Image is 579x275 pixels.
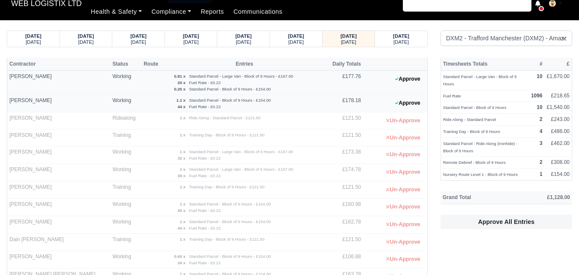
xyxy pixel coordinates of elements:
[326,181,363,199] td: £121.50
[7,57,111,70] th: Contractor
[545,157,572,169] td: £308.00
[393,39,409,45] small: [DATE]
[443,117,496,122] small: Ride Along - Standard Parcel
[78,39,93,45] small: [DATE]
[189,226,221,230] small: Fuel Rate - £0.22
[177,156,186,160] strong: 32 x
[174,87,186,91] strong: 0.25 x
[189,219,271,224] small: Standard Parcel - Block of 9 Hours - £154.00
[545,90,572,102] td: £218.65
[7,216,111,234] td: [PERSON_NAME]
[110,216,141,234] td: Working
[189,80,221,85] small: Fuel Rate - £0.22
[110,251,141,268] td: Working
[390,73,425,85] button: Approve
[180,149,186,154] strong: 1 x
[326,71,363,95] td: £177.76
[326,216,363,234] td: £162.78
[441,191,513,204] th: Grand Total
[326,164,363,181] td: £174.78
[189,237,264,242] small: Training Day - Block of 9 Hours - £121.50
[189,156,221,160] small: Fuel Rate - £0.22
[7,146,111,164] td: [PERSON_NAME]
[189,133,264,137] small: Training Day - Block of 9 Hours - £121.50
[441,215,572,229] button: Approve All Entries
[235,33,252,39] strong: [DATE]
[180,133,186,137] strong: 1 x
[443,74,517,86] small: Standard Parcel - Large Van - Block of 9 Hours
[326,146,363,164] td: £173.38
[7,181,111,199] td: [PERSON_NAME]
[189,74,293,79] small: Standard Parcel - Large Van - Block of 9 Hours - £167.00
[531,93,543,99] strong: 1096
[180,115,186,120] strong: 1 x
[110,129,141,146] td: Training
[381,236,425,248] button: Un-Approve
[110,234,141,251] td: Training
[229,3,288,20] a: Communications
[189,87,271,91] small: Standard Parcel - Block of 9 Hours - £154.00
[393,33,409,39] strong: [DATE]
[110,95,141,112] td: Working
[183,33,199,39] strong: [DATE]
[288,39,304,45] small: [DATE]
[381,253,425,266] button: Un-Approve
[326,57,363,70] th: Daily Totals
[540,116,543,122] strong: 2
[381,218,425,231] button: Un-Approve
[7,71,111,95] td: [PERSON_NAME]
[189,208,221,213] small: Fuel Rate - £0.22
[326,112,363,130] td: £121.50
[381,115,425,127] button: Un-Approve
[177,98,186,103] strong: 1.1 x
[180,202,186,206] strong: 1 x
[529,57,545,70] th: #
[513,191,572,204] th: £1,128.00
[174,254,186,259] strong: 0.65 x
[7,112,111,130] td: [PERSON_NAME]
[540,140,543,146] strong: 3
[180,219,186,224] strong: 1 x
[174,74,186,79] strong: 0.81 x
[381,166,425,178] button: Un-Approve
[443,94,461,98] small: Fuel Rate
[341,39,356,45] small: [DATE]
[545,169,572,181] td: £154.00
[443,141,517,153] small: Standard Parcel - Ride Along (Ironhide) - Block of 9 Hours
[110,57,141,70] th: Status
[189,202,271,206] small: Standard Parcel - Block of 9 Hours - £154.00
[7,251,111,268] td: [PERSON_NAME]
[326,129,363,146] td: £121.50
[7,95,111,112] td: [PERSON_NAME]
[189,149,293,154] small: Standard Parcel - Large Van - Block of 9 Hours - £167.00
[189,254,271,259] small: Standard Parcel - Block of 9 Hours - £154.00
[7,129,111,146] td: [PERSON_NAME]
[381,201,425,213] button: Un-Approve
[189,260,221,265] small: Fuel Rate - £0.22
[189,115,261,120] small: Ride Along - Standard Parcel - £121.50
[177,226,186,230] strong: 44 x
[7,164,111,181] td: [PERSON_NAME]
[110,112,141,130] td: Ridealong
[381,132,425,144] button: Un-Approve
[196,3,228,20] a: Reports
[537,73,542,79] strong: 10
[545,57,572,70] th: £
[86,3,147,20] a: Health & Safety
[545,102,572,114] td: £1,540.00
[189,173,221,178] small: Fuel Rate - £0.22
[163,57,326,70] th: Entries
[130,33,147,39] strong: [DATE]
[110,181,141,199] td: Training
[177,173,186,178] strong: 39 x
[545,71,572,90] td: £1,670.00
[177,80,186,85] strong: 20 x
[183,39,199,45] small: [DATE]
[326,251,363,268] td: £106.88
[26,39,41,45] small: [DATE]
[341,33,357,39] strong: [DATE]
[189,184,264,189] small: Training Day - Block of 9 Hours - £121.50
[189,104,221,109] small: Fuel Rate - £0.22
[537,104,542,110] strong: 10
[7,199,111,216] td: [PERSON_NAME]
